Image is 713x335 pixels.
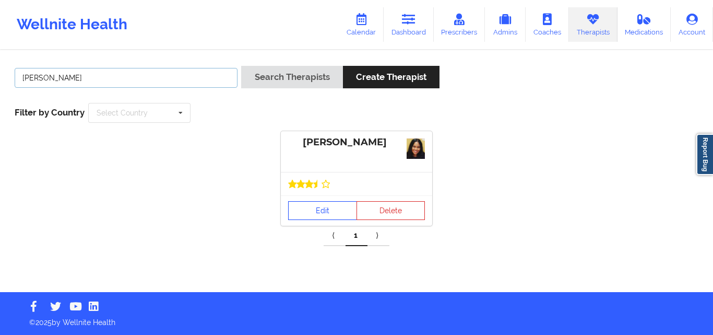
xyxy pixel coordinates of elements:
[569,7,617,42] a: Therapists
[324,225,346,246] a: Previous item
[15,68,237,88] input: Search Keywords
[671,7,713,42] a: Account
[485,7,526,42] a: Admins
[241,66,342,88] button: Search Therapists
[97,109,148,117] div: Select Country
[384,7,434,42] a: Dashboard
[339,7,384,42] a: Calendar
[367,225,389,246] a: Next item
[288,201,357,220] a: Edit
[346,225,367,246] a: 1
[324,225,389,246] div: Pagination Navigation
[526,7,569,42] a: Coaches
[407,138,425,159] img: 9ab05c5e-d926-4e99-bcbf-065bad383d8fIMG_5572.jpeg
[696,134,713,175] a: Report Bug
[617,7,671,42] a: Medications
[343,66,439,88] button: Create Therapist
[22,310,691,328] p: © 2025 by Wellnite Health
[15,107,85,118] span: Filter by Country
[434,7,485,42] a: Prescribers
[288,136,425,148] div: [PERSON_NAME]
[356,201,425,220] button: Delete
